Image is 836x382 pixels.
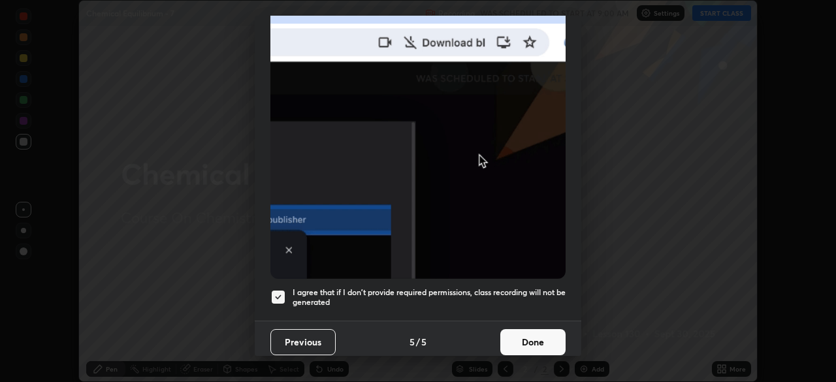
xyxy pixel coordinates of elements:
[421,335,426,349] h4: 5
[500,329,566,355] button: Done
[293,287,566,308] h5: I agree that if I don't provide required permissions, class recording will not be generated
[270,329,336,355] button: Previous
[410,335,415,349] h4: 5
[416,335,420,349] h4: /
